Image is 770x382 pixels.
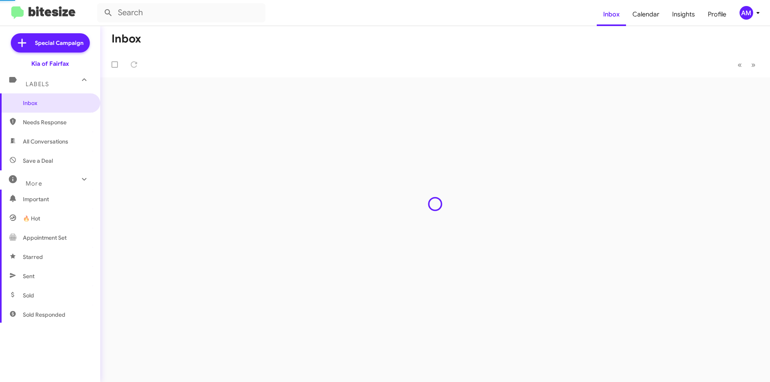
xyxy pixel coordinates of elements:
[746,57,760,73] button: Next
[23,137,68,146] span: All Conversations
[111,32,141,45] h1: Inbox
[740,6,753,20] div: AM
[733,57,760,73] nav: Page navigation example
[23,311,65,319] span: Sold Responded
[23,214,40,222] span: 🔥 Hot
[23,118,91,126] span: Needs Response
[35,39,83,47] span: Special Campaign
[626,3,666,26] a: Calendar
[31,60,69,68] div: Kia of Fairfax
[733,57,747,73] button: Previous
[738,60,742,70] span: «
[23,157,53,165] span: Save a Deal
[23,234,67,242] span: Appointment Set
[26,81,49,88] span: Labels
[701,3,733,26] a: Profile
[23,272,34,280] span: Sent
[751,60,756,70] span: »
[23,99,91,107] span: Inbox
[11,33,90,53] a: Special Campaign
[597,3,626,26] a: Inbox
[733,6,761,20] button: AM
[666,3,701,26] a: Insights
[23,253,43,261] span: Starred
[26,180,42,187] span: More
[97,3,265,22] input: Search
[23,195,91,203] span: Important
[23,291,34,299] span: Sold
